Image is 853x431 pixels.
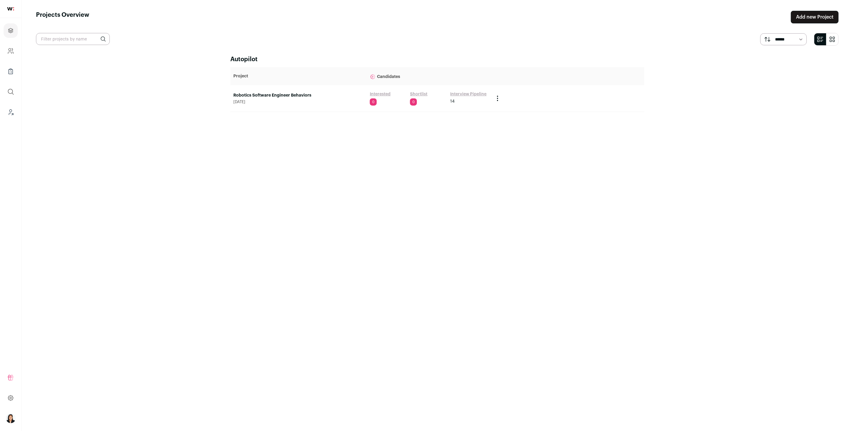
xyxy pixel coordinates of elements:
[230,55,644,64] h2: Autopilot
[4,105,18,119] a: Leads (Backoffice)
[791,11,839,23] a: Add new Project
[450,91,486,97] a: Interview Pipeline
[6,414,16,423] button: Open dropdown
[233,92,364,98] a: Robotics Software Engineer Behaviors
[36,11,89,23] h1: Projects Overview
[4,44,18,58] a: Company and ATS Settings
[36,33,110,45] input: Filter projects by name
[370,70,488,82] p: Candidates
[370,98,377,106] span: 0
[450,98,455,104] span: 14
[7,7,14,10] img: wellfound-shorthand-0d5821cbd27db2630d0214b213865d53afaa358527fdda9d0ea32b1df1b89c2c.svg
[494,95,501,102] button: Project Actions
[4,23,18,38] a: Projects
[233,100,364,104] span: [DATE]
[370,91,391,97] a: Interested
[410,91,427,97] a: Shortlist
[410,98,417,106] span: 0
[233,73,364,79] p: Project
[4,64,18,79] a: Company Lists
[6,414,16,423] img: 13709957-medium_jpg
